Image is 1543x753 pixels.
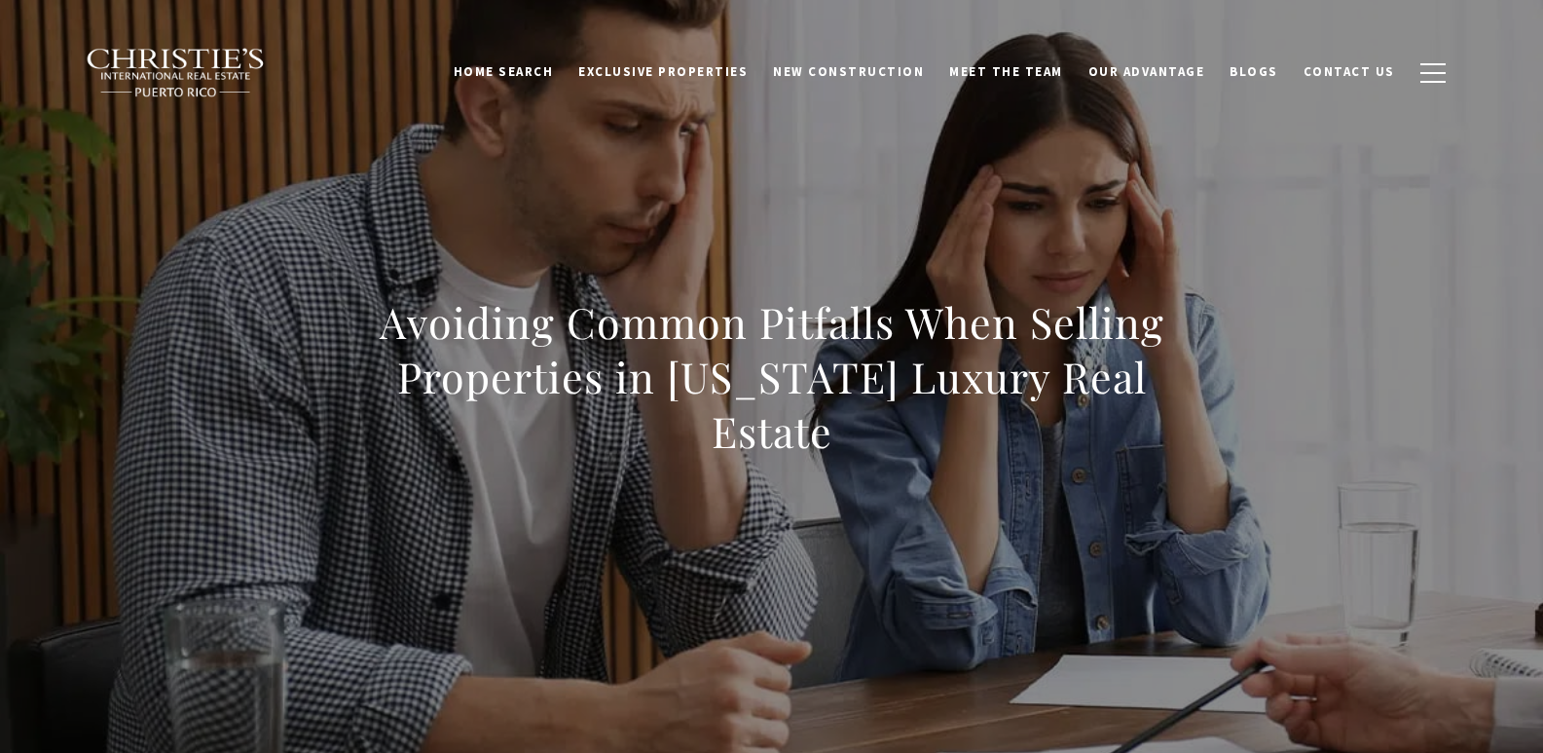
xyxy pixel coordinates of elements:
img: Christie's International Real Estate black text logo [86,48,267,98]
span: Exclusive Properties [578,63,748,80]
a: Home Search [441,54,567,91]
a: Exclusive Properties [566,54,760,91]
span: New Construction [773,63,924,80]
a: Meet the Team [937,54,1076,91]
span: Our Advantage [1088,63,1205,80]
a: Blogs [1217,54,1291,91]
span: Contact Us [1304,63,1395,80]
h1: Avoiding Common Pitfalls When Selling Properties in [US_STATE] Luxury Real Estate [343,295,1201,459]
a: New Construction [760,54,937,91]
span: Blogs [1230,63,1278,80]
a: Our Advantage [1076,54,1218,91]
